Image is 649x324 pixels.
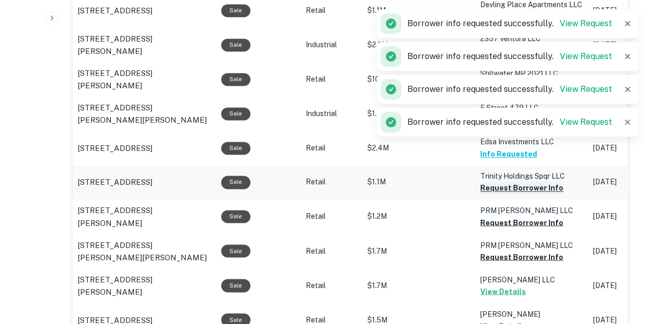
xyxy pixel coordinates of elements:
p: Edsa Investments LLC [480,136,583,147]
div: Sale [221,244,250,257]
p: $1.7M [367,280,470,291]
p: $2.2M [367,40,470,50]
p: $1.1M [367,5,470,16]
p: Retail [306,177,357,187]
div: Sale [221,210,250,223]
button: Request Borrower Info [480,182,563,194]
p: PRM [PERSON_NAME] LLC [480,205,583,216]
p: Industrial [306,108,357,119]
p: $1.1M [367,177,470,187]
a: View Request [560,117,612,127]
p: Borrower info requested successfully. [407,50,612,63]
p: $2.4M [367,143,470,154]
p: $1.2M [367,211,470,222]
p: [STREET_ADDRESS] [77,142,152,155]
a: View Request [560,18,612,28]
div: Sale [221,176,250,188]
div: Sale [221,279,250,292]
p: Retail [306,5,357,16]
p: Trinity Holdings Spqr LLC [480,170,583,182]
p: [PERSON_NAME] [480,308,583,319]
a: [STREET_ADDRESS] [77,176,211,188]
a: View Request [560,84,612,94]
a: [STREET_ADDRESS] [77,5,211,17]
p: Industrial [306,40,357,50]
p: Retail [306,74,357,85]
p: Borrower info requested successfully. [407,17,612,30]
p: $1.7M [367,245,470,256]
a: [STREET_ADDRESS] [77,142,211,155]
div: Sale [221,107,250,120]
p: Borrower info requested successfully. [407,83,612,96]
p: [STREET_ADDRESS] [77,5,152,17]
div: Sale [221,4,250,17]
iframe: Chat Widget [598,242,649,291]
button: View Details [480,285,526,297]
a: [STREET_ADDRESS][PERSON_NAME] [77,204,211,228]
p: $10.8M [367,74,470,85]
div: Sale [221,39,250,51]
a: View Request [560,51,612,61]
button: Info Requested [480,148,537,160]
p: Retail [306,245,357,256]
p: Borrower info requested successfully. [407,116,612,128]
button: Request Borrower Info [480,251,563,263]
p: Retail [306,143,357,154]
div: Sale [221,73,250,86]
a: [STREET_ADDRESS][PERSON_NAME][PERSON_NAME] [77,239,211,263]
p: Retail [306,280,357,291]
div: Sale [221,142,250,155]
button: Request Borrower Info [480,216,563,228]
p: [PERSON_NAME] LLC [480,274,583,285]
a: [STREET_ADDRESS][PERSON_NAME] [77,67,211,91]
a: [STREET_ADDRESS][PERSON_NAME][PERSON_NAME] [77,102,211,126]
p: $1.3M [367,108,470,119]
p: PRM [PERSON_NAME] LLC [480,239,583,251]
p: Retail [306,211,357,222]
p: [STREET_ADDRESS] [77,176,152,188]
a: [STREET_ADDRESS][PERSON_NAME] [77,33,211,57]
a: [STREET_ADDRESS][PERSON_NAME] [77,273,211,297]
